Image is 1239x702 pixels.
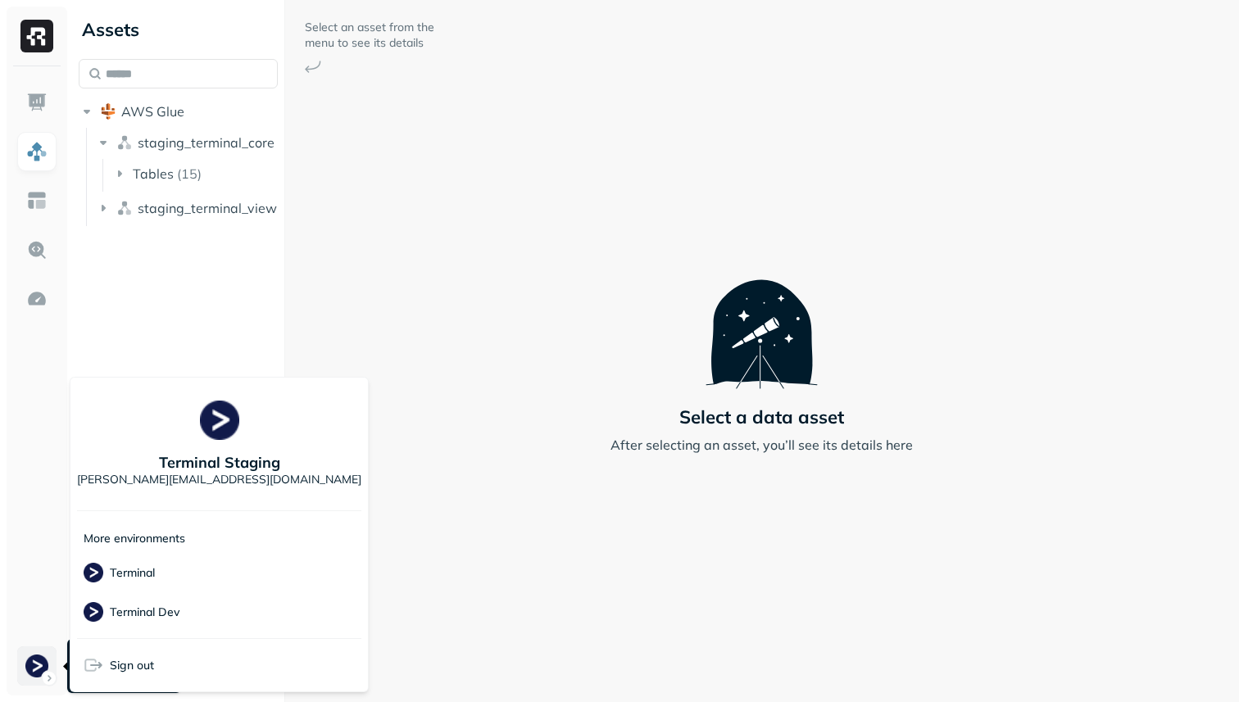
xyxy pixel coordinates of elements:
img: Terminal Staging [200,401,239,440]
p: Terminal Staging [159,453,280,472]
img: Terminal Dev [84,602,103,622]
p: Terminal [110,565,155,581]
span: Sign out [110,658,154,673]
p: More environments [84,531,185,546]
img: Terminal [84,563,103,582]
p: Terminal Dev [110,605,179,620]
p: [PERSON_NAME][EMAIL_ADDRESS][DOMAIN_NAME] [77,472,361,487]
